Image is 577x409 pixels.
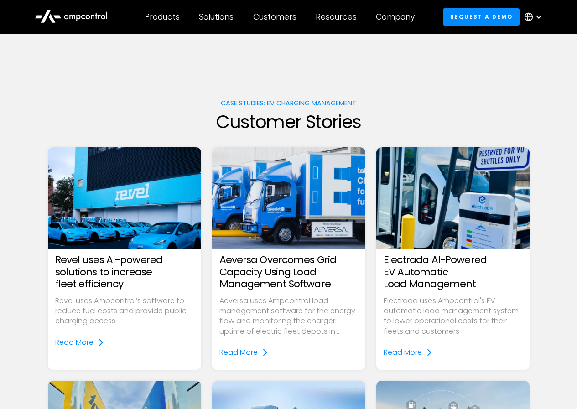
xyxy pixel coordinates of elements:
div: Resources [316,12,357,22]
div: Customers [253,12,296,22]
p: Revel uses Ampcontrol’s software to reduce fuel costs and provide public charging access. [55,296,194,326]
div: Products [145,12,180,22]
div: Company [376,12,415,22]
p: Aeversa uses Ampcontrol load management software for the energy flow and monitoring the charger u... [219,296,358,337]
a: Read More [219,347,269,357]
h3: Revel uses AI-powered solutions to increase fleet efficiency [55,254,194,290]
div: Read More [384,347,422,357]
h3: Electrada AI-Powered EV Automatic Load Management [384,254,522,290]
div: Read More [219,347,258,357]
div: Solutions [199,12,234,22]
h2: Customer Stories [48,111,530,133]
div: Read More [55,337,94,347]
a: Read More [384,347,433,357]
p: Electrada uses Ampcontrol's EV automatic load management system to lower operational costs for th... [384,296,522,337]
h3: Aeversa Overcomes Grid Capacity Using Load Management Software [219,254,358,290]
a: Read More [55,337,104,347]
a: Request a demo [443,8,520,25]
h1: Case Studies: EV charging management [48,99,530,107]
